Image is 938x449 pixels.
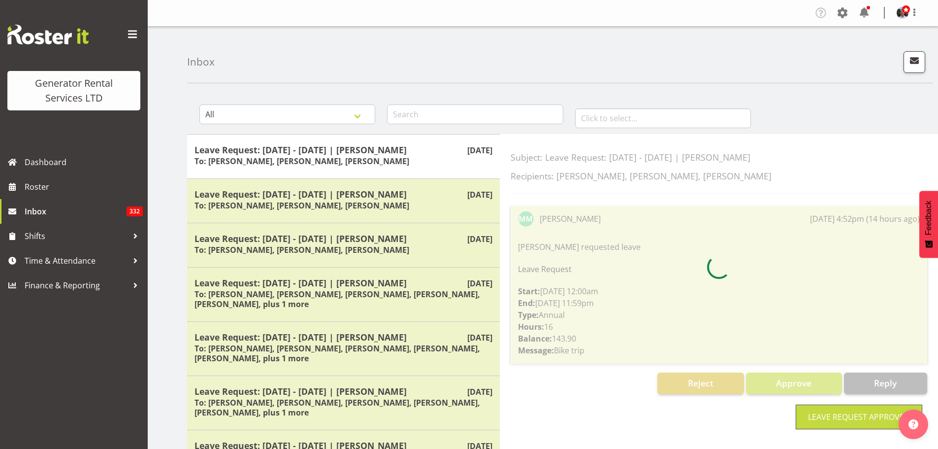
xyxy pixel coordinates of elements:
[25,179,143,194] span: Roster
[919,191,938,258] button: Feedback - Show survey
[194,201,409,210] h6: To: [PERSON_NAME], [PERSON_NAME], [PERSON_NAME]
[387,104,563,124] input: Search
[25,229,128,243] span: Shifts
[194,398,492,417] h6: To: [PERSON_NAME], [PERSON_NAME], [PERSON_NAME], [PERSON_NAME], [PERSON_NAME], plus 1 more
[467,277,492,289] p: [DATE]
[808,411,910,423] div: Leave Request Approved
[194,289,492,309] h6: To: [PERSON_NAME], [PERSON_NAME], [PERSON_NAME], [PERSON_NAME], [PERSON_NAME], plus 1 more
[924,201,933,235] span: Feedback
[575,108,751,128] input: Click to select...
[25,204,127,219] span: Inbox
[908,419,918,429] img: help-xxl-2.png
[194,233,492,244] h5: Leave Request: [DATE] - [DATE] | [PERSON_NAME]
[194,332,492,343] h5: Leave Request: [DATE] - [DATE] | [PERSON_NAME]
[467,233,492,245] p: [DATE]
[467,332,492,344] p: [DATE]
[467,144,492,156] p: [DATE]
[127,207,143,216] span: 332
[187,56,215,68] h4: Inbox
[194,144,492,155] h5: Leave Request: [DATE] - [DATE] | [PERSON_NAME]
[467,386,492,398] p: [DATE]
[194,344,492,363] h6: To: [PERSON_NAME], [PERSON_NAME], [PERSON_NAME], [PERSON_NAME], [PERSON_NAME], plus 1 more
[194,189,492,200] h5: Leave Request: [DATE] - [DATE] | [PERSON_NAME]
[194,277,492,288] h5: Leave Request: [DATE] - [DATE] | [PERSON_NAME]
[7,25,89,44] img: Rosterit website logo
[17,76,130,105] div: Generator Rental Services LTD
[897,7,908,19] img: jacques-engelbrecht1e891c9ce5a0e1434353ba6e107c632d.png
[25,253,128,268] span: Time & Attendance
[25,155,143,170] span: Dashboard
[194,156,409,166] h6: To: [PERSON_NAME], [PERSON_NAME], [PERSON_NAME]
[194,245,409,255] h6: To: [PERSON_NAME], [PERSON_NAME], [PERSON_NAME]
[467,189,492,201] p: [DATE]
[194,386,492,397] h5: Leave Request: [DATE] - [DATE] | [PERSON_NAME]
[25,278,128,293] span: Finance & Reporting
